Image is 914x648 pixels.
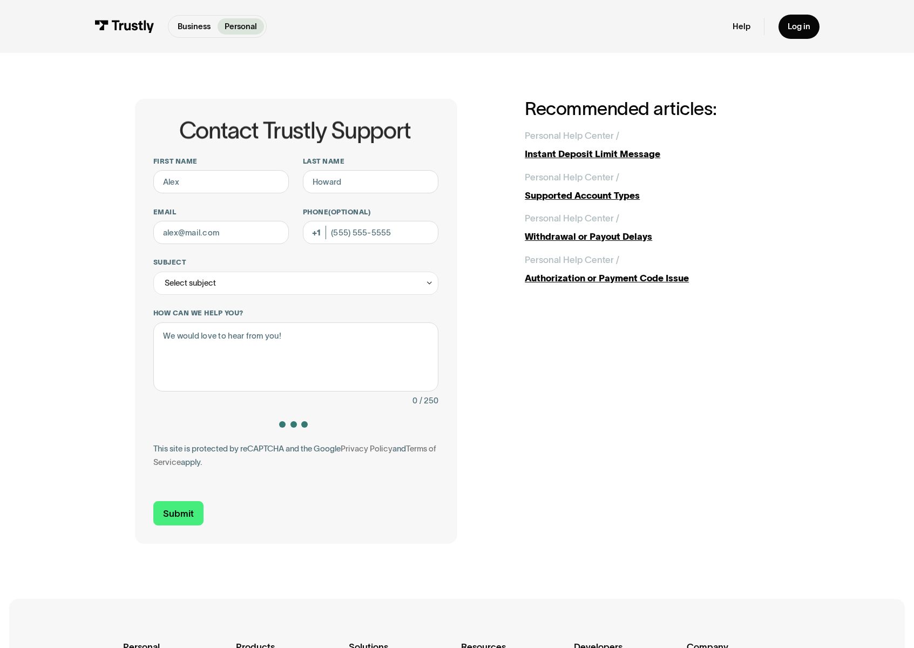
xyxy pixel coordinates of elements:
p: Personal [225,21,257,32]
div: Log in [788,21,810,31]
div: Authorization or Payment Code Issue [525,271,779,285]
p: Business [178,21,211,32]
label: First name [153,157,289,166]
a: Help [733,21,750,31]
img: Trustly Logo [94,20,154,32]
input: Howard [303,170,439,193]
label: Last name [303,157,439,166]
div: 0 [412,394,417,408]
a: Personal Help Center /Supported Account Types [525,170,779,202]
a: Personal Help Center /Instant Deposit Limit Message [525,129,779,161]
div: Personal Help Center / [525,253,619,267]
a: Personal Help Center /Authorization or Payment Code Issue [525,253,779,285]
input: alex@mail.com [153,221,289,244]
span: (Optional) [328,208,370,216]
div: / 250 [419,394,438,408]
h1: Contact Trustly Support [151,118,439,144]
div: Withdrawal or Payout Delays [525,230,779,244]
a: Privacy Policy [341,444,392,453]
label: How can we help you? [153,308,439,318]
div: Personal Help Center / [525,170,619,184]
div: Select subject [165,276,216,290]
a: Personal Help Center /Withdrawal or Payout Delays [525,211,779,244]
a: Personal [218,18,264,35]
input: Submit [153,501,204,525]
label: Phone [303,207,439,217]
input: Alex [153,170,289,193]
div: Personal Help Center / [525,211,619,225]
label: Email [153,207,289,217]
form: Contact Trustly Support [153,157,439,525]
h2: Recommended articles: [525,99,779,119]
a: Business [171,18,218,35]
input: (555) 555-5555 [303,221,439,244]
div: Personal Help Center / [525,129,619,143]
div: Instant Deposit Limit Message [525,147,779,161]
label: Subject [153,258,439,267]
div: Select subject [153,272,439,295]
a: Log in [778,15,820,39]
div: This site is protected by reCAPTCHA and the Google and apply. [153,442,439,469]
div: Supported Account Types [525,188,779,202]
